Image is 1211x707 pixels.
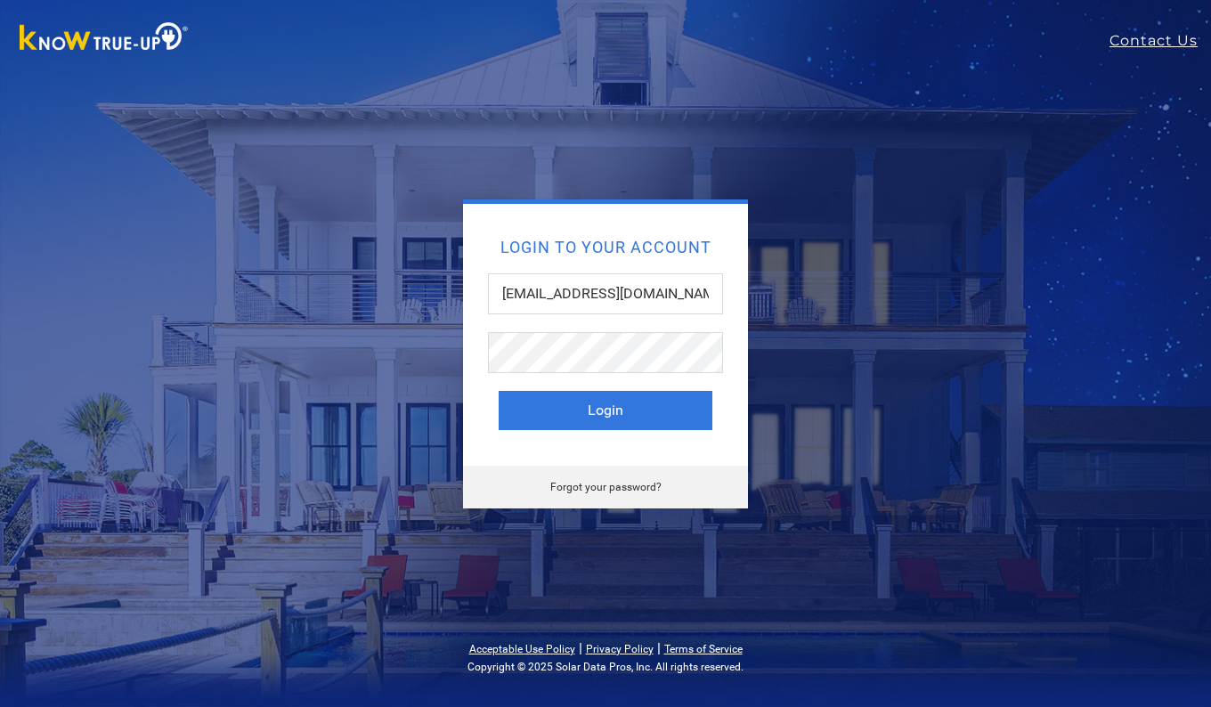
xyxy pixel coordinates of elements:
[657,639,661,656] span: |
[550,481,662,493] a: Forgot your password?
[579,639,582,656] span: |
[469,643,575,655] a: Acceptable Use Policy
[664,643,743,655] a: Terms of Service
[488,273,723,314] input: Email
[586,643,654,655] a: Privacy Policy
[1109,30,1211,52] a: Contact Us
[11,19,198,59] img: Know True-Up
[499,391,712,430] button: Login
[499,240,712,256] h2: Login to your account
